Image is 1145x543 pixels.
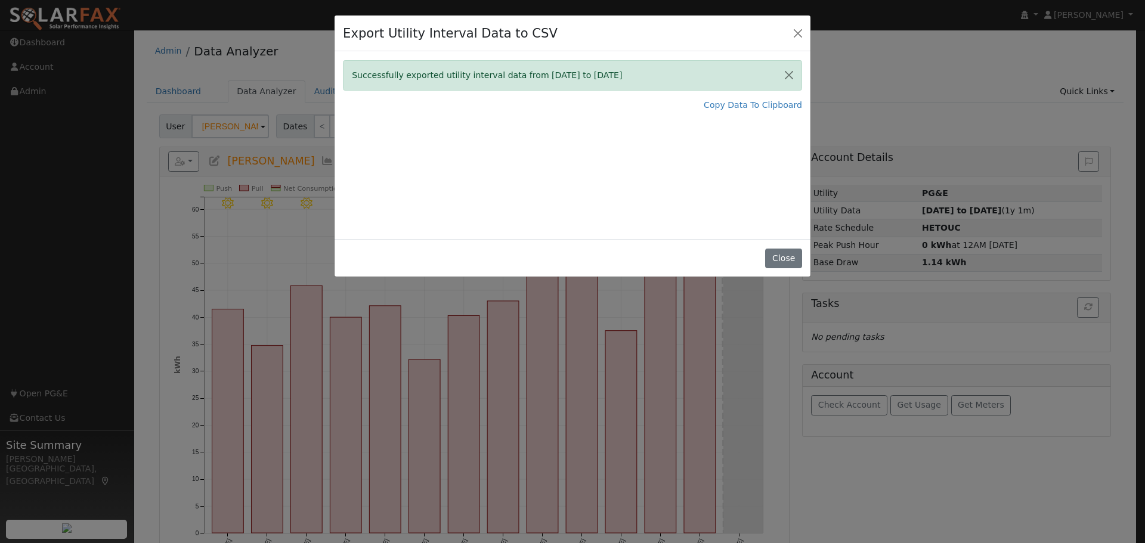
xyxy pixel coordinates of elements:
[765,249,801,269] button: Close
[343,60,802,91] div: Successfully exported utility interval data from [DATE] to [DATE]
[790,24,806,41] button: Close
[343,24,558,43] h4: Export Utility Interval Data to CSV
[776,61,801,90] button: Close
[704,99,802,111] a: Copy Data To Clipboard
